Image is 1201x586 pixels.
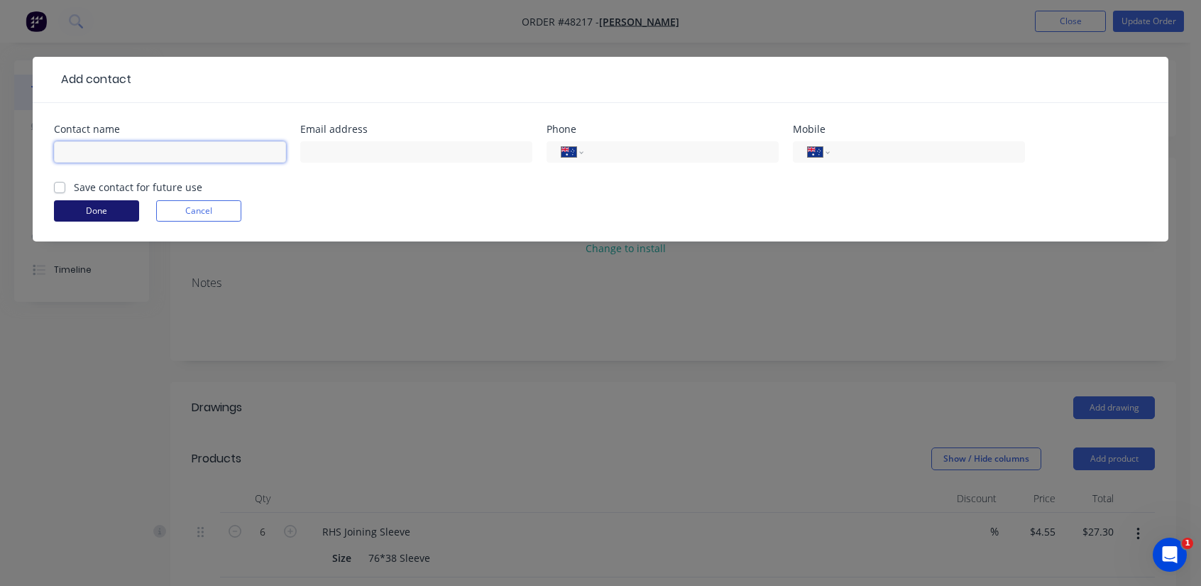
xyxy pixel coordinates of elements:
[54,200,139,222] button: Done
[1153,538,1187,572] iframe: Intercom live chat
[54,71,131,88] div: Add contact
[547,124,779,134] div: Phone
[1182,538,1193,549] span: 1
[54,124,286,134] div: Contact name
[74,180,202,195] label: Save contact for future use
[793,124,1025,134] div: Mobile
[300,124,532,134] div: Email address
[156,200,241,222] button: Cancel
